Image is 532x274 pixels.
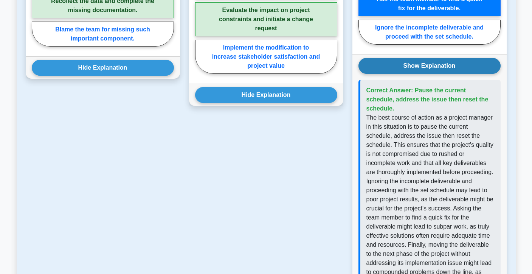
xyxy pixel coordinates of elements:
label: Ignore the incomplete deliverable and proceed with the set schedule. [358,20,501,45]
button: Hide Explanation [32,60,174,76]
span: Correct Answer: Pause the current schedule, address the issue then reset the schedule. [366,87,489,112]
label: Evaluate the impact on project constraints and initiate a change request [195,2,337,36]
label: Blame the team for missing such important component. [32,22,174,47]
label: Implement the modification to increase stakeholder satisfaction and project value [195,40,337,74]
button: Hide Explanation [195,87,337,103]
button: Show Explanation [358,58,501,74]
